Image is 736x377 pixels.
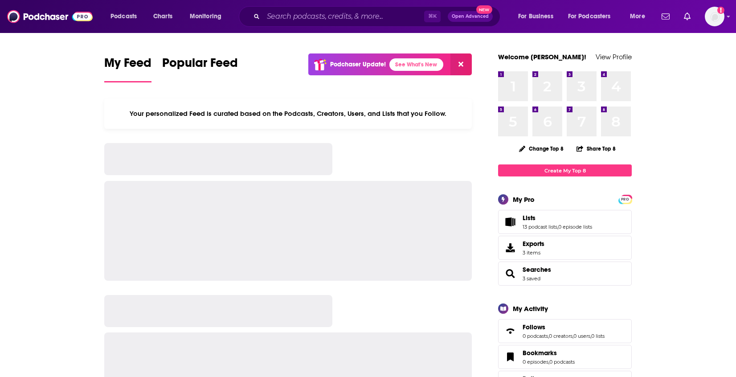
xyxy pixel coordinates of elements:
span: , [590,333,591,339]
div: My Pro [513,195,535,204]
span: Bookmarks [523,349,557,357]
button: Change Top 8 [514,143,569,154]
span: Charts [153,10,172,23]
span: Monitoring [190,10,221,23]
span: Podcasts [110,10,137,23]
button: open menu [512,9,564,24]
span: My Feed [104,55,151,76]
button: open menu [104,9,148,24]
a: Show notifications dropdown [680,9,694,24]
span: 3 items [523,250,544,256]
img: Podchaser - Follow, Share and Rate Podcasts [7,8,93,25]
a: Charts [147,9,178,24]
span: PRO [620,196,630,203]
a: 0 users [573,333,590,339]
span: More [630,10,645,23]
a: 0 lists [591,333,605,339]
span: Popular Feed [162,55,238,76]
a: PRO [620,196,630,202]
a: Popular Feed [162,55,238,82]
p: Podchaser Update! [330,61,386,68]
span: Lists [523,214,536,222]
span: For Business [518,10,553,23]
span: , [557,224,558,230]
span: Bookmarks [498,345,632,369]
a: Bookmarks [501,351,519,363]
span: , [548,333,549,339]
a: Show notifications dropdown [658,9,673,24]
span: ⌘ K [424,11,441,22]
img: User Profile [705,7,724,26]
a: Lists [523,214,592,222]
button: open menu [624,9,656,24]
span: Logged in as broadleafbooks_ [705,7,724,26]
span: Exports [501,242,519,254]
span: For Podcasters [568,10,611,23]
div: Your personalized Feed is curated based on the Podcasts, Creators, Users, and Lists that you Follow. [104,98,472,129]
a: Searches [501,267,519,280]
span: , [572,333,573,339]
a: Follows [523,323,605,331]
a: 0 podcasts [549,359,575,365]
a: 13 podcast lists [523,224,557,230]
span: Exports [523,240,544,248]
a: My Feed [104,55,151,82]
a: 0 episodes [523,359,548,365]
a: 0 podcasts [523,333,548,339]
a: Follows [501,325,519,337]
a: 3 saved [523,275,540,282]
a: 0 creators [549,333,572,339]
a: Exports [498,236,632,260]
button: Open AdvancedNew [448,11,493,22]
span: Follows [523,323,545,331]
span: Follows [498,319,632,343]
a: See What's New [389,58,443,71]
a: 0 episode lists [558,224,592,230]
span: Searches [498,262,632,286]
span: New [476,5,492,14]
svg: Add a profile image [717,7,724,14]
div: My Activity [513,304,548,313]
input: Search podcasts, credits, & more... [263,9,424,24]
span: Lists [498,210,632,234]
a: Welcome [PERSON_NAME]! [498,53,586,61]
span: , [548,359,549,365]
a: Bookmarks [523,349,575,357]
button: Show profile menu [705,7,724,26]
button: open menu [562,9,624,24]
a: Searches [523,266,551,274]
button: open menu [184,9,233,24]
button: Share Top 8 [576,140,616,157]
span: Open Advanced [452,14,489,19]
div: Search podcasts, credits, & more... [247,6,509,27]
a: Lists [501,216,519,228]
a: Create My Top 8 [498,164,632,176]
a: View Profile [596,53,632,61]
